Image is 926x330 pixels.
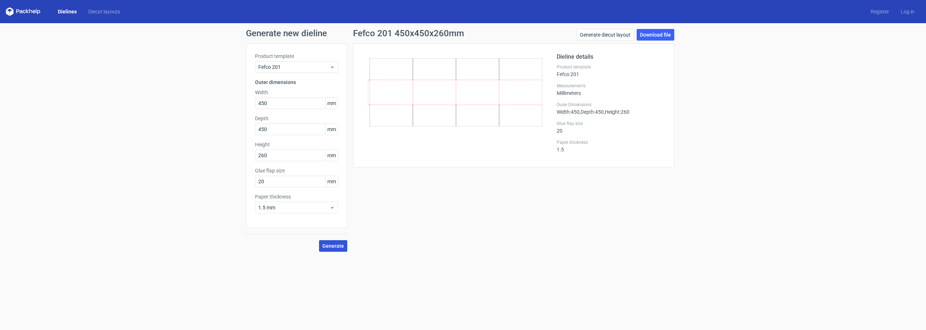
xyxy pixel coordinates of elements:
label: Outer Dimensions [557,102,665,108]
label: Paper thickness [255,193,338,200]
label: Glue flap size [557,121,665,126]
span: mm [325,124,338,135]
a: Register [865,8,895,15]
label: Product template [557,64,665,70]
a: Diecut layouts [82,8,126,15]
label: Measurements [557,83,665,89]
span: , Depth : 450 [579,109,604,115]
a: Generate diecut layout [577,29,634,41]
span: Fefco 201 [258,63,330,71]
a: Download file [637,29,674,41]
button: Generate [319,240,347,252]
div: Millimeters [557,83,665,96]
div: 1.5 [557,139,665,153]
a: Log in [895,8,920,15]
div: Fefco 201 [557,64,665,77]
span: 1.5 mm [258,204,330,211]
h3: Outer dimensions [255,79,338,86]
span: mm [325,98,338,109]
label: Paper thickness [557,139,665,145]
h1: Generate new dieline [246,29,680,38]
h2: Dieline details [557,53,665,61]
h1: Fefco 201 450x450x260mm [353,29,464,38]
label: Product template [255,53,338,60]
span: Generate [322,243,344,248]
span: mm [325,150,338,161]
span: mm [325,176,338,187]
span: , Height : 260 [604,109,629,115]
label: Depth [255,115,338,122]
span: Width : 450 [557,109,579,115]
label: Width [255,89,338,96]
div: 20 [557,121,665,134]
a: Dielines [52,8,82,15]
label: Glue flap size [255,167,338,174]
label: Height [255,141,338,148]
